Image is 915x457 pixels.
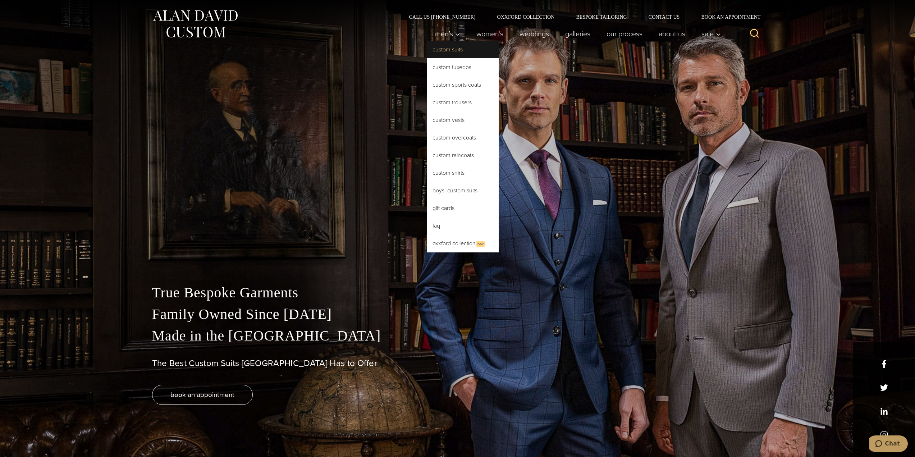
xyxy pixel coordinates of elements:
[427,27,724,41] nav: Primary Navigation
[398,14,763,19] nav: Secondary Navigation
[152,358,763,369] h1: The Best Custom Suits [GEOGRAPHIC_DATA] Has to Offer
[152,282,763,347] p: True Bespoke Garments Family Owned Since [DATE] Made in the [GEOGRAPHIC_DATA]
[690,14,763,19] a: Book an Appointment
[427,182,499,199] a: Boys’ Custom Suits
[598,27,650,41] a: Our Process
[468,27,511,41] a: Women’s
[869,435,908,453] iframe: Opens a widget where you can chat to one of our agents
[880,431,888,439] a: instagram
[650,27,693,41] a: About Us
[746,25,763,42] button: View Search Form
[427,217,499,234] a: FAQ
[427,94,499,111] a: Custom Trousers
[427,41,499,58] a: Custom Suits
[152,385,253,405] a: book an appointment
[152,8,238,40] img: Alan David Custom
[427,129,499,146] a: Custom Overcoats
[476,241,485,247] span: New
[427,27,468,41] button: Child menu of Men’s
[638,14,691,19] a: Contact Us
[511,27,557,41] a: weddings
[427,147,499,164] a: Custom Raincoats
[565,14,637,19] a: Bespoke Tailoring
[693,27,724,41] button: Sale sub menu toggle
[427,200,499,217] a: Gift Cards
[427,76,499,93] a: Custom Sports Coats
[486,14,565,19] a: Oxxford Collection
[880,360,888,368] a: facebook
[557,27,598,41] a: Galleries
[427,111,499,129] a: Custom Vests
[880,384,888,392] a: x/twitter
[427,59,499,76] a: Custom Tuxedos
[427,164,499,182] a: Custom Shirts
[880,407,888,415] a: linkedin
[398,14,486,19] a: Call Us [PHONE_NUMBER]
[427,235,499,252] a: Oxxford CollectionNew
[170,389,234,400] span: book an appointment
